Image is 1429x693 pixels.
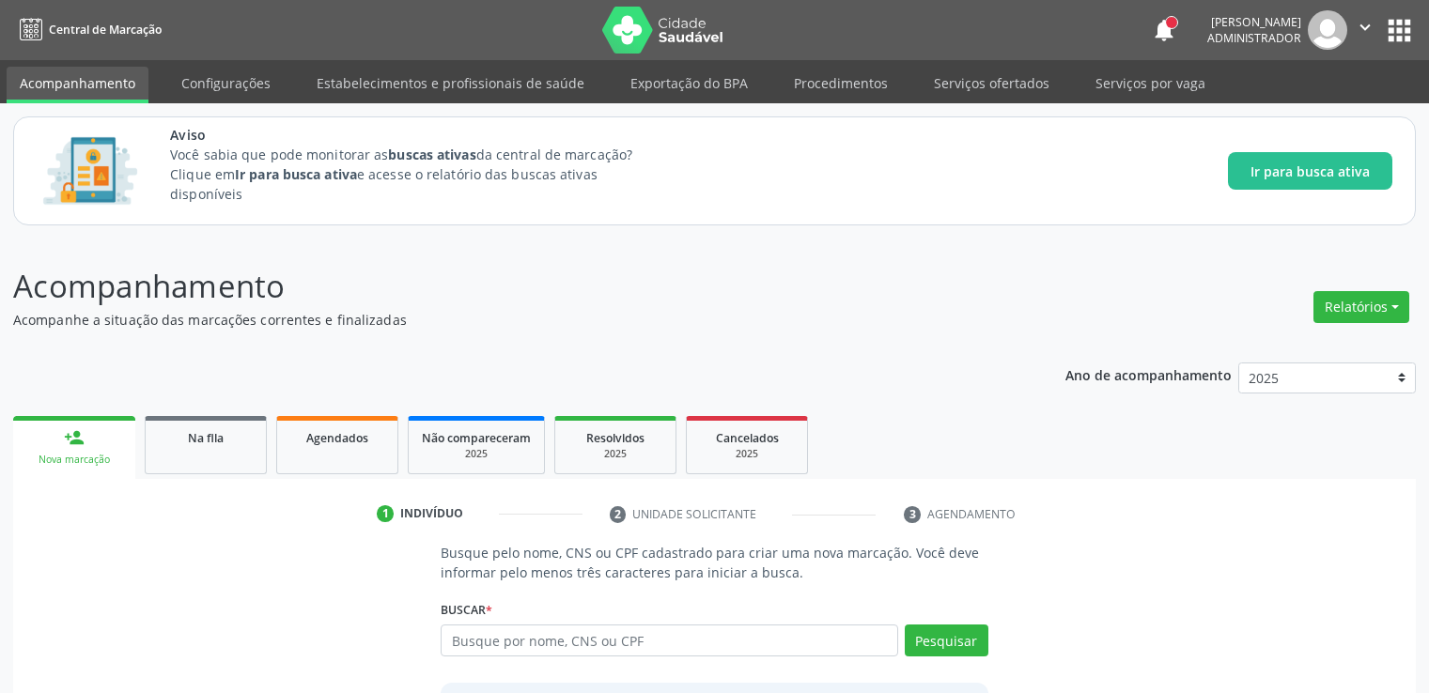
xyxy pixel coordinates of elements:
span: Resolvidos [586,430,645,446]
label: Buscar [441,595,492,624]
div: [PERSON_NAME] [1207,14,1301,30]
strong: buscas ativas [388,146,475,163]
span: Aviso [170,125,667,145]
img: Imagem de CalloutCard [37,129,144,213]
span: Central de Marcação [49,22,162,38]
div: person_add [64,427,85,448]
div: 2025 [568,447,662,461]
p: Ano de acompanhamento [1065,362,1232,386]
a: Serviços ofertados [921,67,1063,100]
button: notifications [1151,17,1177,43]
a: Procedimentos [781,67,901,100]
a: Estabelecimentos e profissionais de saúde [303,67,598,100]
strong: Ir para busca ativa [235,165,357,183]
span: Na fila [188,430,224,446]
div: Indivíduo [400,505,463,522]
p: Acompanhamento [13,263,995,310]
a: Exportação do BPA [617,67,761,100]
a: Central de Marcação [13,14,162,45]
a: Acompanhamento [7,67,148,103]
button: Pesquisar [905,624,988,656]
p: Busque pelo nome, CNS ou CPF cadastrado para criar uma nova marcação. Você deve informar pelo men... [441,543,987,582]
button:  [1347,10,1383,50]
button: apps [1383,14,1416,47]
span: Ir para busca ativa [1250,162,1370,181]
img: img [1308,10,1347,50]
div: Nova marcação [26,453,122,467]
button: Ir para busca ativa [1228,152,1392,190]
a: Serviços por vaga [1082,67,1219,100]
i:  [1355,17,1375,38]
input: Busque por nome, CNS ou CPF [441,624,897,656]
div: 1 [377,505,394,522]
p: Você sabia que pode monitorar as da central de marcação? Clique em e acesse o relatório das busca... [170,145,667,204]
div: 2025 [700,447,794,461]
span: Agendados [306,430,368,446]
div: 2025 [422,447,531,461]
span: Não compareceram [422,430,531,446]
button: Relatórios [1313,291,1409,323]
p: Acompanhe a situação das marcações correntes e finalizadas [13,310,995,330]
a: Configurações [168,67,284,100]
span: Cancelados [716,430,779,446]
span: Administrador [1207,30,1301,46]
